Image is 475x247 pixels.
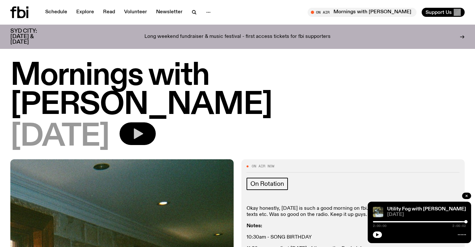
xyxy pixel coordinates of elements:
p: 10:30am - SONG BIRTHDAY [247,234,459,241]
h1: Mornings with [PERSON_NAME] [10,62,465,120]
img: Cover of Corps Citoyen album Barrani [373,207,383,217]
button: Support Us [422,8,465,17]
h3: SYD CITY: [DATE] & [DATE] [10,28,52,45]
strong: Notes: [247,223,262,229]
a: On Rotation [247,178,288,190]
span: 2:00:02 [452,224,466,228]
a: Explore [72,8,98,17]
p: Long weekend fundraiser & music festival - first access tickets for fbi supporters [144,34,331,40]
button: On AirMornings with [PERSON_NAME] [308,8,417,17]
span: 2:00:00 [373,224,386,228]
span: Support Us [426,9,452,15]
a: Utility Fog with [PERSON_NAME] [387,207,466,212]
a: Read [99,8,119,17]
a: Schedule [41,8,71,17]
span: On Air Now [252,164,274,168]
a: Newsletter [152,8,186,17]
span: On Rotation [250,180,284,187]
span: [DATE] [10,122,109,152]
span: [DATE] [387,212,466,217]
a: Volunteer [120,8,151,17]
p: Okay honestly, [DATE] is such a good morning on fbi. Tons of good music, funny stories, texts etc... [247,206,459,218]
